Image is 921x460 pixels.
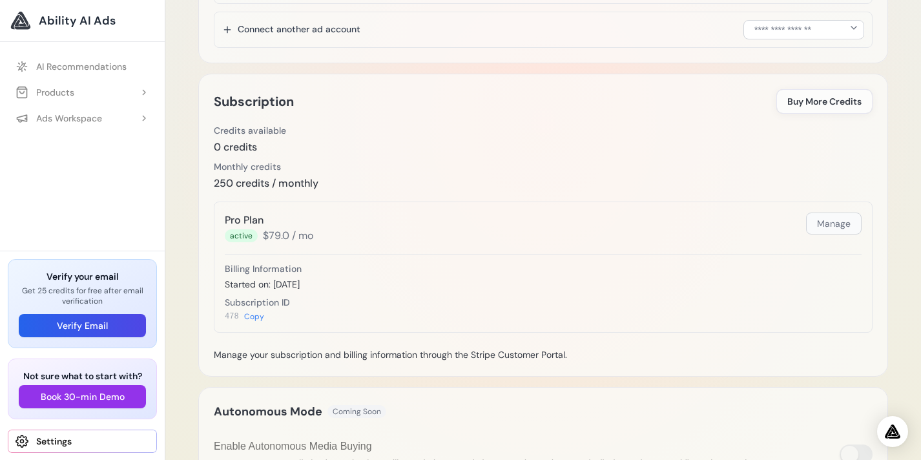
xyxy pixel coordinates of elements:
[214,140,286,155] div: 0 credits
[225,311,239,322] span: 478
[263,228,313,244] span: $79.0 / mo
[214,348,873,361] p: Manage your subscription and billing information through the Stripe Customer Portal.
[19,385,146,408] button: Book 30-min Demo
[10,10,154,31] a: Ability AI Ads
[327,405,386,418] span: Coming Soon
[225,213,313,228] h3: Pro Plan
[214,402,322,421] h2: Autonomous Mode
[8,107,157,130] button: Ads Workspace
[225,296,862,309] h4: Subscription ID
[19,314,146,337] button: Verify Email
[877,416,908,447] div: Open Intercom Messenger
[225,278,862,291] p: Started on: [DATE]
[16,86,74,99] div: Products
[806,213,862,235] button: Manage
[16,112,102,125] div: Ads Workspace
[8,55,157,78] a: AI Recommendations
[19,286,146,306] p: Get 25 credits for free after email verification
[225,229,258,242] span: active
[214,176,318,191] div: 250 credits / monthly
[8,430,157,453] a: Settings
[214,124,286,137] div: Credits available
[214,91,294,112] h2: Subscription
[225,262,862,275] h4: Billing Information
[214,160,318,173] div: Monthly credits
[39,12,116,30] span: Ability AI Ads
[19,270,146,283] h3: Verify your email
[19,370,146,382] h3: Not sure what to start with?
[244,311,264,322] button: Copy
[8,81,157,104] button: Products
[787,95,862,108] span: Buy More Credits
[776,89,873,114] button: Buy More Credits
